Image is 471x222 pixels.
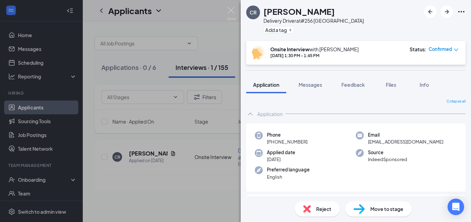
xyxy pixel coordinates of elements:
span: English [267,173,310,180]
div: [DATE] 1:30 PM - 1:45 PM [270,53,359,59]
span: Messages [299,82,322,88]
span: Collapse all [447,99,465,104]
span: Feedback [341,82,365,88]
span: down [454,47,459,52]
span: Phone [267,131,308,138]
div: Open Intercom Messenger [448,199,464,215]
button: ArrowRight [441,6,453,18]
h1: [PERSON_NAME] [263,6,335,17]
span: Files [386,82,396,88]
span: Move to stage [370,205,403,213]
span: Preferred language [267,166,310,173]
div: Status : [410,46,427,53]
div: CR [250,9,257,16]
svg: ArrowLeftNew [426,8,434,16]
span: [PHONE_NUMBER] [267,138,308,145]
span: [DATE] [267,156,295,163]
span: IndeedSponsored [368,156,407,163]
button: ArrowLeftNew [424,6,437,18]
span: Source [368,149,407,156]
button: PlusAdd a tag [263,26,294,33]
div: Application [257,110,283,117]
svg: Ellipses [457,8,465,16]
span: Applied date [267,149,295,156]
span: Info [420,82,429,88]
svg: Plus [288,28,292,32]
b: Onsite Interview [270,46,309,52]
div: with [PERSON_NAME] [270,46,359,53]
svg: ChevronUp [246,110,254,118]
span: [EMAIL_ADDRESS][DOMAIN_NAME] [368,138,443,145]
span: Reject [316,205,331,213]
div: Delivery Driver at #256 [GEOGRAPHIC_DATA] [263,17,364,24]
svg: ArrowRight [443,8,451,16]
span: Confirmed [429,46,452,53]
span: Application [253,82,279,88]
span: Email [368,131,443,138]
